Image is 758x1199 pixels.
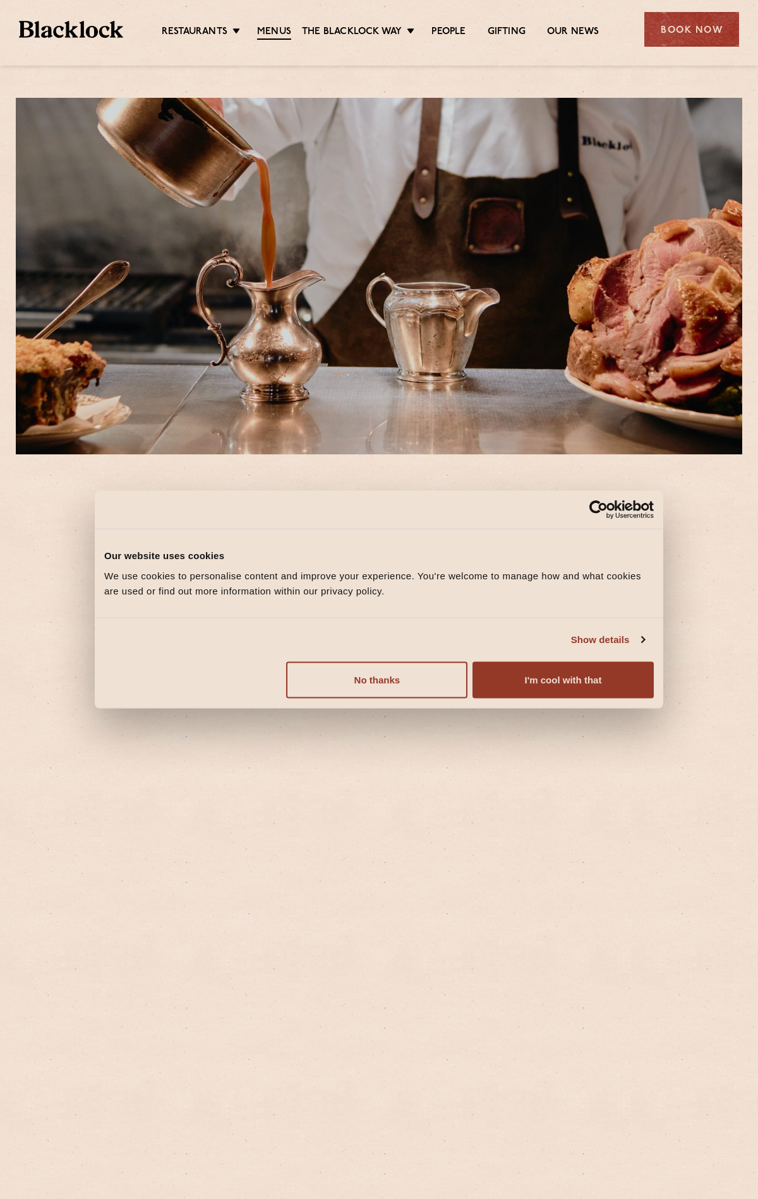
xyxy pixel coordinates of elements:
[104,568,654,598] div: We use cookies to personalise content and improve your experience. You're welcome to manage how a...
[286,661,467,698] button: No thanks
[547,26,599,38] a: Our News
[571,632,644,647] a: Show details
[104,548,654,564] div: Our website uses cookies
[488,26,526,38] a: Gifting
[472,661,654,698] button: I'm cool with that
[162,26,227,38] a: Restaurants
[257,26,291,40] a: Menus
[543,500,654,519] a: Usercentrics Cookiebot - opens in a new window
[302,26,402,38] a: The Blacklock Way
[19,21,123,38] img: BL_Textured_Logo-footer-cropped.svg
[431,26,466,38] a: People
[644,12,739,47] div: Book Now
